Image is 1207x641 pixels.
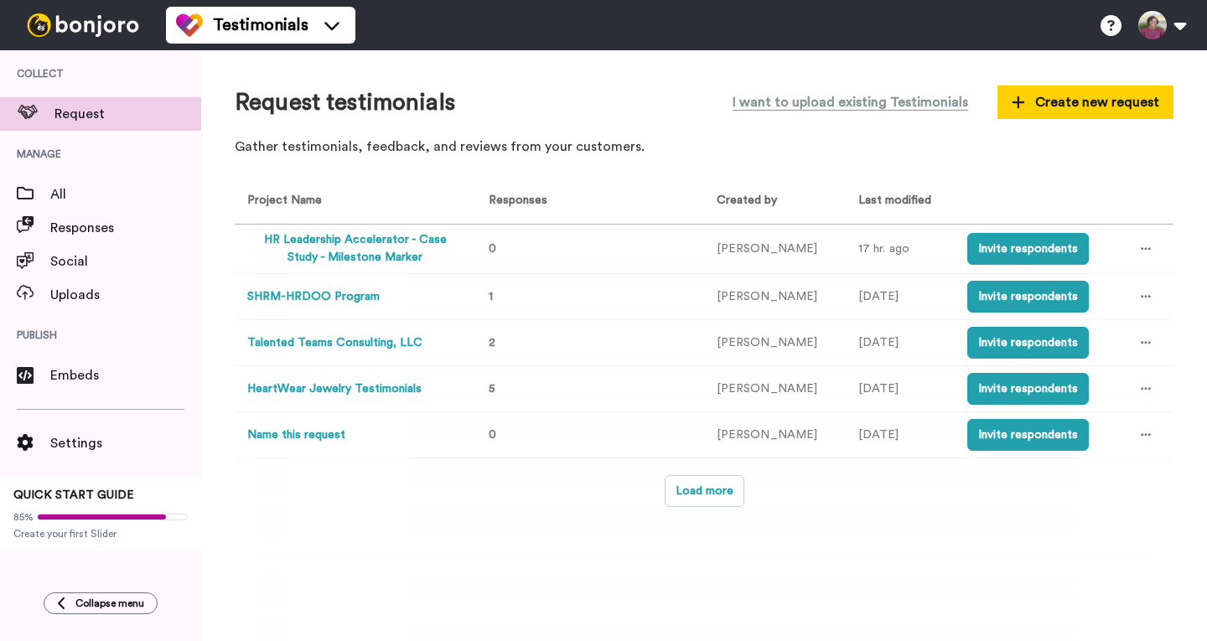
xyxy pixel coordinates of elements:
td: [DATE] [846,366,955,412]
td: [DATE] [846,274,955,320]
button: Invite respondents [967,281,1089,313]
button: Name this request [247,426,345,444]
td: [PERSON_NAME] [704,366,846,412]
span: Settings [50,433,201,453]
td: [PERSON_NAME] [704,320,846,366]
button: Invite respondents [967,233,1089,265]
button: Invite respondents [967,373,1089,405]
span: QUICK START GUIDE [13,489,134,501]
button: Collapse menu [44,592,158,614]
td: [DATE] [846,320,955,366]
span: Request [54,104,201,124]
span: Create new request [1012,92,1159,112]
span: Create your first Slider [13,527,188,540]
span: Collapse menu [75,597,144,610]
button: HR Leadership Accelerator - Case Study - Milestone Marker [247,231,463,266]
td: 17 hr. ago [846,225,955,274]
span: 5 [489,383,495,395]
button: Talented Teams Consulting, LLC [247,334,422,352]
button: I want to upload existing Testimonials [720,84,981,121]
p: Gather testimonials, feedback, and reviews from your customers. [235,137,1173,157]
td: [DATE] [846,412,955,458]
button: Invite respondents [967,419,1089,451]
button: HeartWear Jewelry Testimonials [247,380,422,398]
span: Responses [50,218,201,238]
th: Created by [704,178,846,225]
button: Invite respondents [967,327,1089,359]
span: Embeds [50,365,201,385]
button: Load more [665,475,744,507]
span: 2 [489,337,495,349]
span: Testimonials [213,13,308,37]
span: Uploads [50,285,201,305]
span: 85% [13,510,34,524]
img: tm-color.svg [176,12,203,39]
span: Responses [482,194,547,206]
th: Project Name [235,178,469,225]
span: 0 [489,429,496,441]
span: 1 [489,291,493,302]
button: SHRM-HRDOO Program [247,288,380,306]
span: All [50,184,201,204]
th: Last modified [846,178,955,225]
img: bj-logo-header-white.svg [20,13,146,37]
span: 0 [489,243,496,255]
span: I want to upload existing Testimonials [733,92,968,112]
td: [PERSON_NAME] [704,412,846,458]
h1: Request testimonials [235,90,455,116]
span: Social [50,251,201,271]
td: [PERSON_NAME] [704,225,846,274]
td: [PERSON_NAME] [704,274,846,320]
button: Create new request [997,85,1173,119]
